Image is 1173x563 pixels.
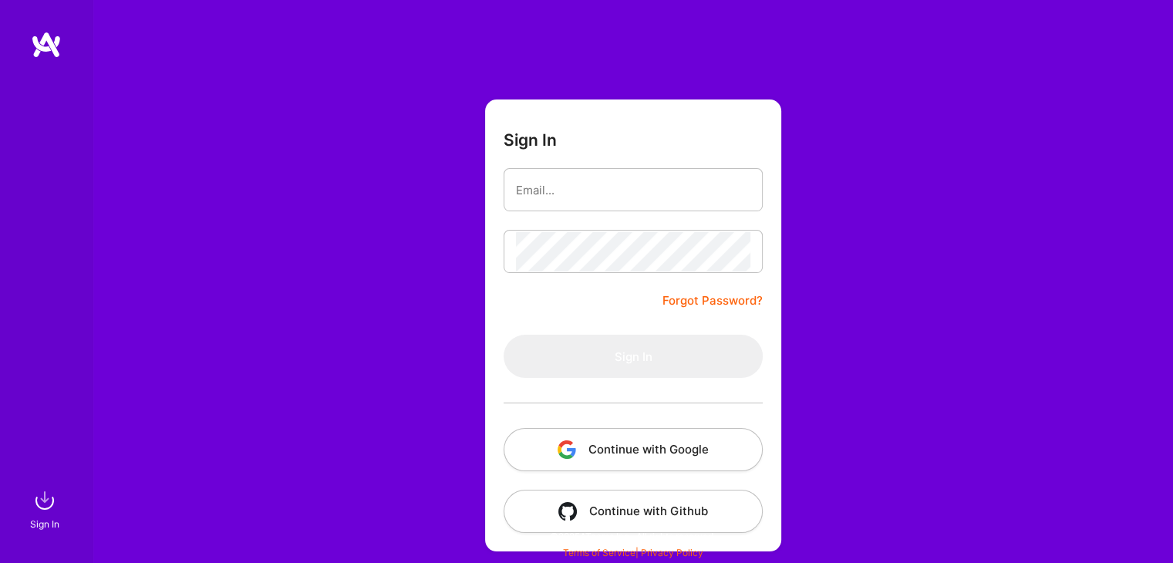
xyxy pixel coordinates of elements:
[31,31,62,59] img: logo
[662,292,763,310] a: Forgot Password?
[558,440,576,459] img: icon
[29,485,60,516] img: sign in
[30,516,59,532] div: Sign In
[32,485,60,532] a: sign inSign In
[504,490,763,533] button: Continue with Github
[563,547,703,558] span: |
[641,547,703,558] a: Privacy Policy
[563,547,635,558] a: Terms of Service
[93,517,1173,555] div: © 2025 ATeams Inc., All rights reserved.
[516,170,750,210] input: Email...
[504,428,763,471] button: Continue with Google
[504,335,763,378] button: Sign In
[558,502,577,521] img: icon
[504,130,557,150] h3: Sign In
